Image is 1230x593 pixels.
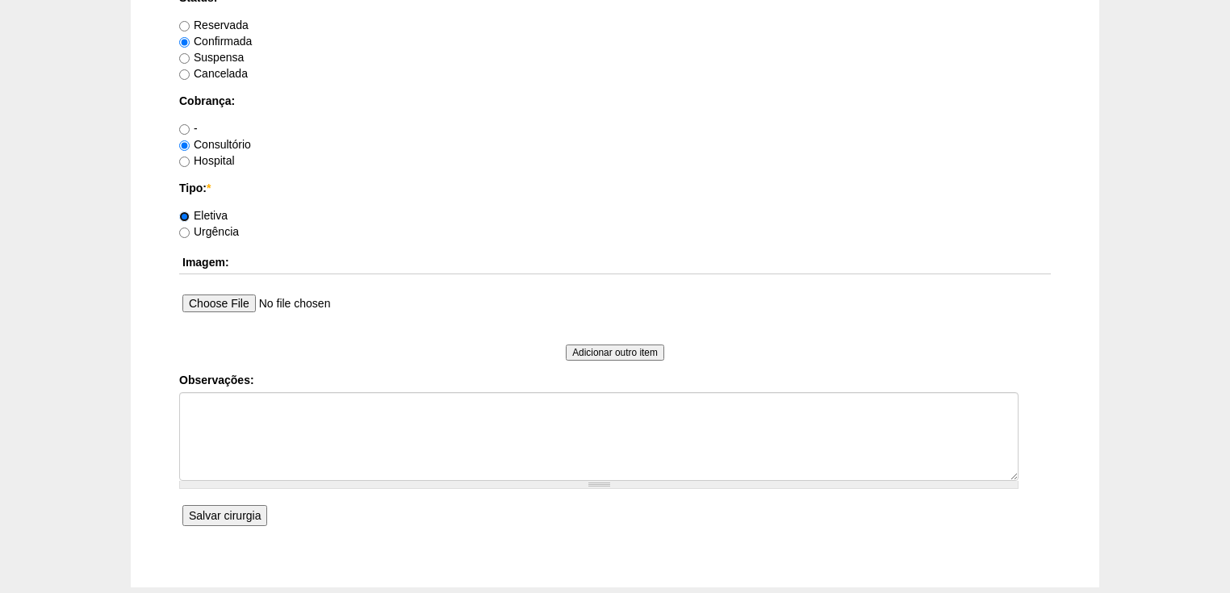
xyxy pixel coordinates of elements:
label: Urgência [179,225,239,238]
label: Confirmada [179,35,252,48]
input: Suspensa [179,53,190,64]
input: Confirmada [179,37,190,48]
input: - [179,124,190,135]
input: Reservada [179,21,190,31]
label: Reservada [179,19,249,31]
label: Consultório [179,138,251,151]
label: Cobrança: [179,93,1051,109]
label: Cancelada [179,67,248,80]
input: Consultório [179,140,190,151]
span: Este campo é obrigatório. [207,182,211,194]
label: Eletiva [179,209,228,222]
label: Hospital [179,154,235,167]
input: Eletiva [179,211,190,222]
label: Tipo: [179,180,1051,196]
input: Hospital [179,157,190,167]
label: - [179,122,198,135]
input: Salvar cirurgia [182,505,267,526]
label: Observações: [179,372,1051,388]
input: Adicionar outro item [566,345,664,361]
input: Urgência [179,228,190,238]
input: Cancelada [179,69,190,80]
th: Imagem: [179,251,1051,274]
label: Suspensa [179,51,244,64]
